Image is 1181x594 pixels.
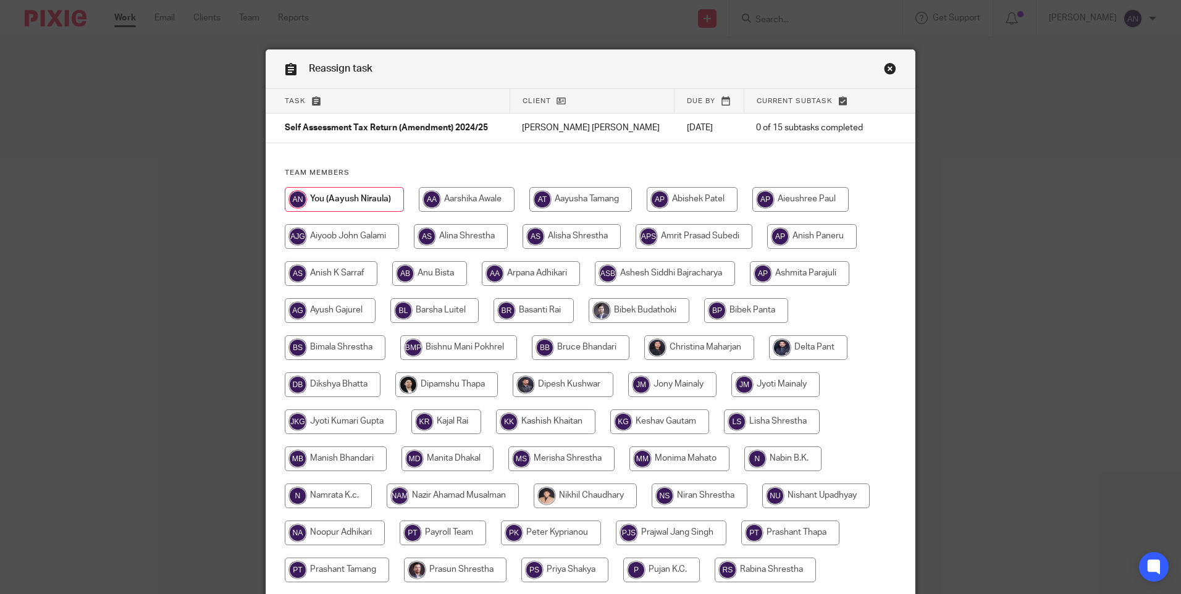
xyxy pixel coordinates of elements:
span: Due by [687,98,715,104]
p: [DATE] [687,122,731,134]
td: 0 of 15 subtasks completed [744,114,877,143]
span: Task [285,98,306,104]
span: Current subtask [757,98,833,104]
span: Client [523,98,551,104]
h4: Team members [285,168,896,178]
span: Reassign task [309,64,372,73]
p: [PERSON_NAME] [PERSON_NAME] [522,122,662,134]
a: Close this dialog window [884,62,896,79]
span: Self Assessment Tax Return (Amendment) 2024/25 [285,124,488,133]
